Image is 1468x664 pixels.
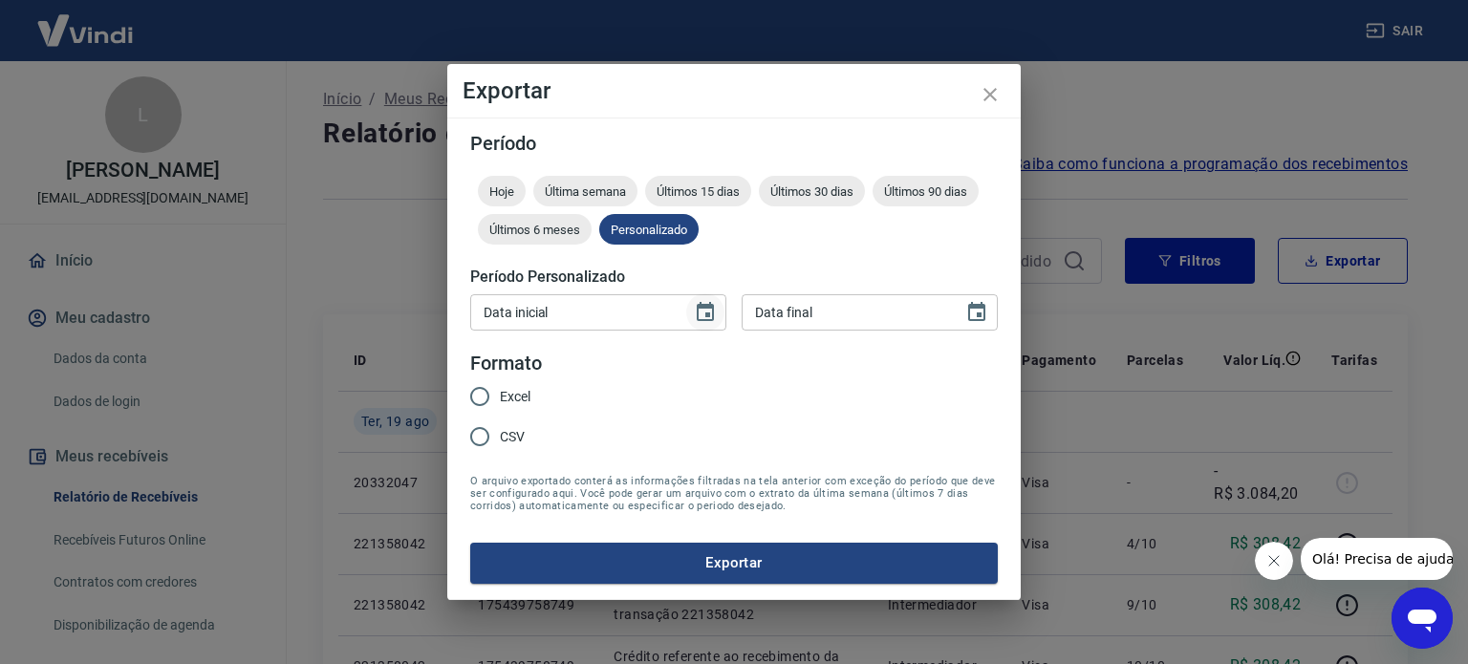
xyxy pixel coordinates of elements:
span: Personalizado [599,223,699,237]
div: Hoje [478,176,526,206]
span: CSV [500,427,525,447]
button: Choose date [958,293,996,332]
span: Últimos 15 dias [645,184,751,199]
div: Última semana [533,176,637,206]
div: Personalizado [599,214,699,245]
div: Últimos 90 dias [873,176,979,206]
div: Últimos 15 dias [645,176,751,206]
h5: Período [470,134,998,153]
button: close [967,72,1013,118]
div: Últimos 6 meses [478,214,592,245]
button: Exportar [470,543,998,583]
span: Última semana [533,184,637,199]
span: Últimos 30 dias [759,184,865,199]
input: DD/MM/YYYY [742,294,950,330]
span: Excel [500,387,530,407]
span: Últimos 6 meses [478,223,592,237]
legend: Formato [470,350,542,377]
button: Choose date [686,293,724,332]
span: Hoje [478,184,526,199]
h4: Exportar [463,79,1005,102]
input: DD/MM/YYYY [470,294,679,330]
iframe: Botão para abrir a janela de mensagens [1392,588,1453,649]
span: Olá! Precisa de ajuda? [11,13,161,29]
span: O arquivo exportado conterá as informações filtradas na tela anterior com exceção do período que ... [470,475,998,512]
span: Últimos 90 dias [873,184,979,199]
div: Últimos 30 dias [759,176,865,206]
h5: Período Personalizado [470,268,998,287]
iframe: Mensagem da empresa [1301,538,1453,580]
iframe: Fechar mensagem [1255,542,1293,580]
